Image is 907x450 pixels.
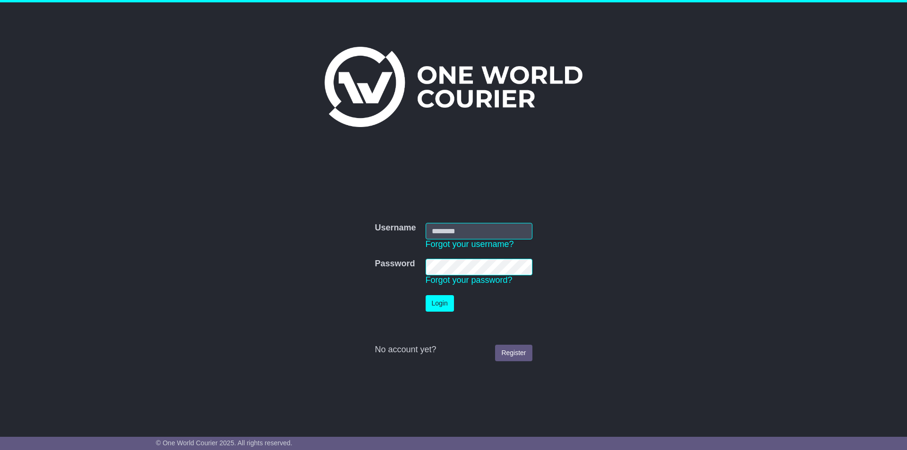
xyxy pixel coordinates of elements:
a: Forgot your password? [426,275,513,285]
a: Forgot your username? [426,239,514,249]
img: One World [325,47,582,127]
button: Login [426,295,454,312]
a: Register [495,345,532,361]
label: Username [375,223,416,233]
label: Password [375,259,415,269]
span: © One World Courier 2025. All rights reserved. [156,439,292,447]
div: No account yet? [375,345,532,355]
